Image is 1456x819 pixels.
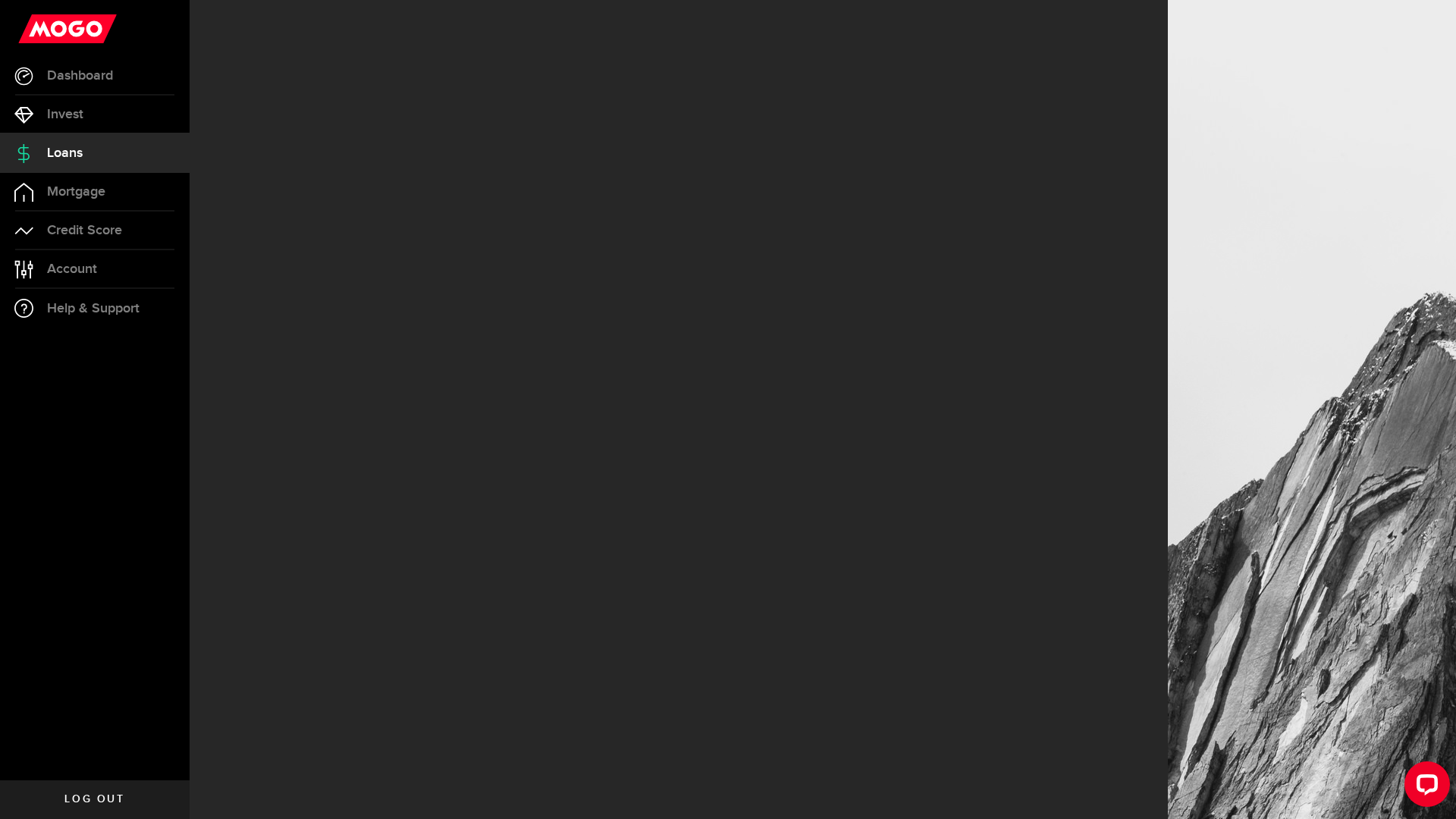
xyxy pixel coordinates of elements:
span: Dashboard [47,69,113,83]
span: Credit Score [47,224,122,237]
span: Account [47,262,97,276]
span: Loans [47,146,83,160]
span: Invest [47,108,83,121]
span: Log out [64,794,124,805]
span: Help & Support [47,302,140,315]
span: Mortgage [47,185,105,199]
iframe: LiveChat chat widget [1392,755,1456,819]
